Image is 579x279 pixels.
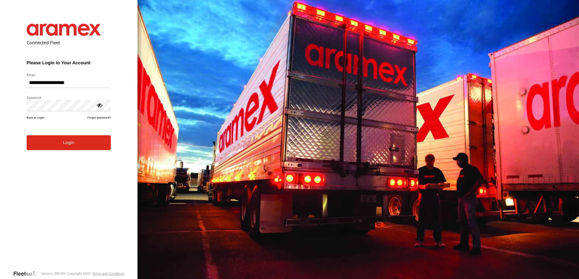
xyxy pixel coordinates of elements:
button: Login [27,135,111,150]
div: © Copyright 2025 - [64,272,124,275]
div: Version: 306.00 [41,272,64,275]
a: Terms and Conditions [92,272,124,275]
label: Email [27,72,111,77]
h3: Please Login to Your Account [27,60,111,65]
img: Aramex [27,24,101,36]
h2: Connected Fleet [27,39,111,45]
a: Forgot password? [87,116,111,119]
a: Visit our Website [13,271,41,277]
a: Back to Login [27,116,45,119]
label: Password [27,95,111,100]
